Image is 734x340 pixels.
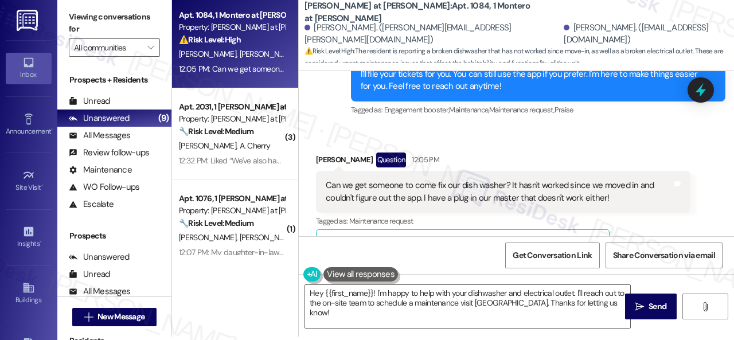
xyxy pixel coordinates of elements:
span: Engagement booster , [384,105,450,115]
input: All communities [74,38,142,57]
a: Inbox [6,53,52,84]
div: Property: [PERSON_NAME] at [PERSON_NAME] [179,21,285,33]
button: Send [625,294,677,319]
span: New Message [97,311,145,323]
span: [PERSON_NAME] [179,232,240,243]
i:  [84,312,93,322]
div: [PERSON_NAME] [316,153,690,171]
strong: 🔧 Risk Level: Medium [179,218,253,228]
div: [PERSON_NAME]. ([PERSON_NAME][EMAIL_ADDRESS][PERSON_NAME][DOMAIN_NAME]) [304,22,561,46]
div: 12:05 PM [409,154,439,166]
div: Property: [PERSON_NAME] at [PERSON_NAME] [179,113,285,125]
div: Unread [69,268,110,280]
a: Buildings [6,278,52,309]
button: Get Conversation Link [505,243,599,268]
span: [PERSON_NAME] [179,140,240,151]
div: Question [376,153,407,167]
span: Praise [555,105,573,115]
div: WO Follow-ups [69,181,139,193]
a: Insights • [6,222,52,253]
div: Unanswered [69,251,130,263]
div: Prospects [57,230,171,242]
div: Apt. 1084, 1 Montero at [PERSON_NAME] [179,9,285,21]
div: Apt. 1076, 1 [PERSON_NAME] at [PERSON_NAME] [179,193,285,205]
img: ResiDesk Logo [17,10,40,31]
div: Tagged as: [316,213,690,229]
span: [PERSON_NAME] [240,49,297,59]
i:  [147,43,154,52]
i:  [701,302,709,311]
textarea: Hey {{first_name}}! I'm happy to help with your dishwasher and electrical outlet. I'll reach out ... [305,285,630,328]
span: Send [649,300,666,312]
span: Share Conversation via email [613,249,715,261]
strong: 🔧 Risk Level: Medium [179,126,253,136]
label: Viewing conversations for [69,8,160,38]
span: • [40,238,41,246]
div: [PERSON_NAME]. ([EMAIL_ADDRESS][DOMAIN_NAME]) [564,22,725,46]
i:  [635,302,644,311]
strong: ⚠️ Risk Level: High [179,34,241,45]
div: Prospects + Residents [57,74,171,86]
button: Share Conversation via email [606,243,723,268]
span: [PERSON_NAME] [240,232,297,243]
span: Maintenance request , [489,105,555,115]
span: • [41,182,43,190]
div: Unread [69,95,110,107]
div: Apt. 2031, 1 [PERSON_NAME] at [PERSON_NAME] [179,101,285,113]
span: • [51,126,53,134]
div: Review follow-ups [69,147,149,159]
div: All Messages [69,130,130,142]
div: (9) [155,110,171,127]
div: Great news! You can now text me for maintenance issues — no more messy apps or sign-ins. I'll fil... [361,56,707,92]
span: Get Conversation Link [513,249,592,261]
div: Unanswered [69,112,130,124]
div: Tagged as: [351,101,725,118]
div: Escalate [69,198,114,210]
span: A. Cherry [240,140,271,151]
span: [PERSON_NAME] [179,49,240,59]
div: Can we get someone to come fix our dish washer? It hasn't worked since we moved in and couldn't f... [326,179,672,204]
a: Site Visit • [6,166,52,197]
span: Maintenance , [449,105,489,115]
div: All Messages [69,286,130,298]
span: Maintenance request [349,216,413,226]
strong: ⚠️ Risk Level: High [304,46,354,56]
div: Maintenance [69,164,132,176]
span: : The resident is reporting a broken dishwasher that has not worked since move-in, as well as a b... [304,45,734,70]
button: New Message [72,308,157,326]
div: Property: [PERSON_NAME] at [PERSON_NAME] [179,205,285,217]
